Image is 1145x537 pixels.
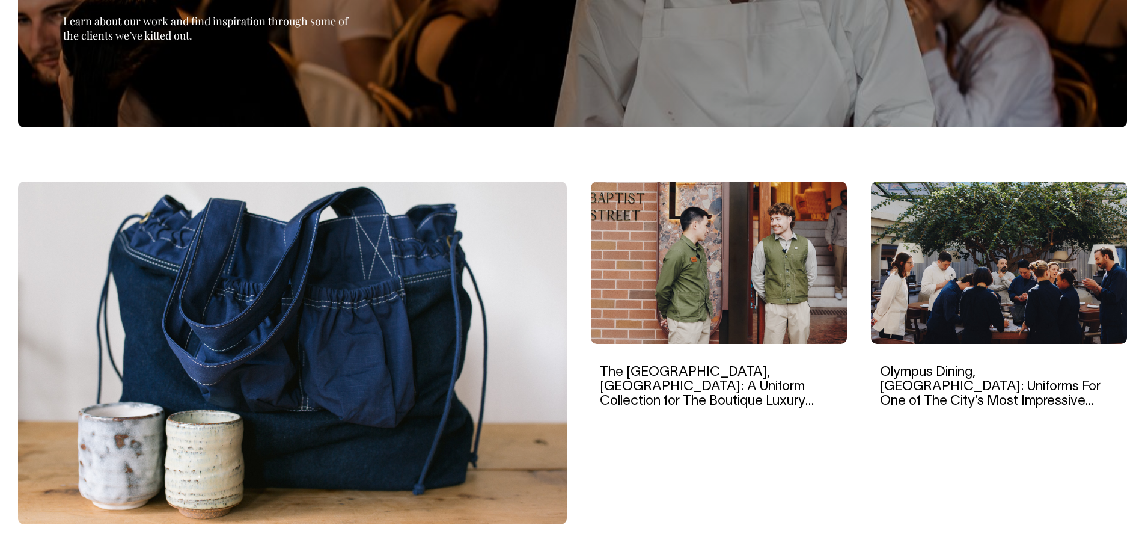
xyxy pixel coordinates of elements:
img: Olympus Dining, Sydney: Uniforms For One of The City’s Most Impressive Dining Rooms [871,182,1127,344]
p: Learn about our work and find inspiration through some of the clients we’ve kitted out. [63,14,364,43]
img: The EVE Hotel, Sydney: A Uniform Collection for The Boutique Luxury Hotel [591,182,847,344]
img: Provider Store, Sydney: A Collaboration Bag and Cap For Everyday Wear [18,182,567,524]
a: The [GEOGRAPHIC_DATA], [GEOGRAPHIC_DATA]: A Uniform Collection for The Boutique Luxury Hotel [600,366,814,422]
a: Olympus Dining, [GEOGRAPHIC_DATA]: Uniforms For One of The City’s Most Impressive Dining Rooms [880,366,1101,422]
